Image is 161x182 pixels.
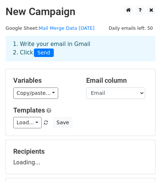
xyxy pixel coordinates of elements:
[13,88,58,99] a: Copy/paste...
[106,24,155,32] span: Daily emails left: 50
[13,147,148,167] div: Loading...
[106,25,155,31] a: Daily emails left: 50
[13,76,75,85] h5: Variables
[13,117,42,128] a: Load...
[13,106,45,114] a: Templates
[13,147,148,156] h5: Recipients
[34,49,54,57] span: Send
[6,6,155,18] h2: New Campaign
[53,117,72,128] button: Save
[39,25,94,31] a: Mail Merge Data [DATE]
[7,40,154,57] div: 1. Write your email in Gmail 2. Click
[6,25,95,31] small: Google Sheet:
[86,76,148,85] h5: Email column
